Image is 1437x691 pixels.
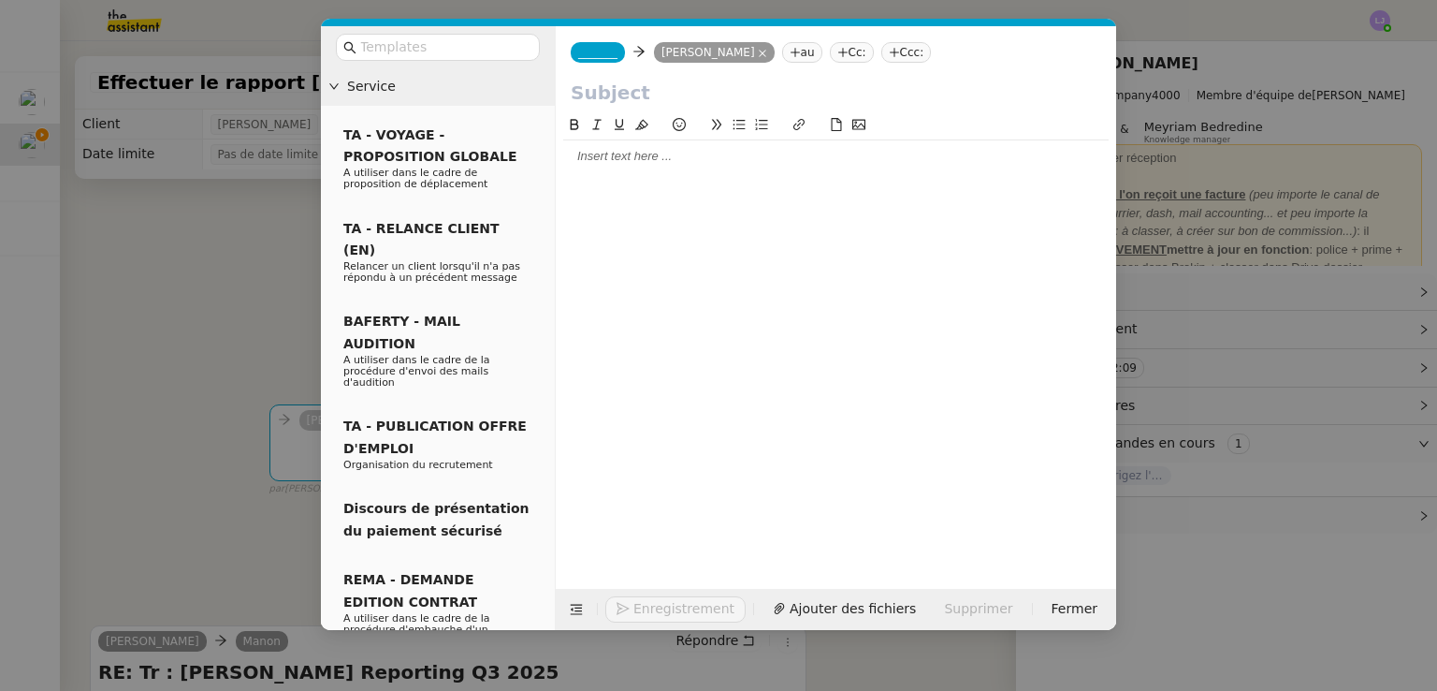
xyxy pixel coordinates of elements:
span: REMA - DEMANDE EDITION CONTRAT [343,572,477,609]
button: Supprimer [933,596,1023,623]
span: BAFERTY - MAIL AUDITION [343,314,460,350]
button: Ajouter des fichiers [762,596,927,623]
span: _______ [578,46,617,59]
nz-tag: [PERSON_NAME] [654,42,775,63]
button: Fermer [1040,596,1109,623]
span: A utiliser dans le cadre de proposition de déplacement [343,167,487,190]
input: Subject [571,79,1101,107]
span: Fermer [1052,598,1097,620]
span: Service [347,76,547,97]
nz-tag: Cc: [830,42,874,63]
span: TA - PUBLICATION OFFRE D'EMPLOI [343,419,527,455]
span: TA - VOYAGE - PROPOSITION GLOBALE [343,127,516,164]
span: Relancer un client lorsqu'il n'a pas répondu à un précédent message [343,260,520,284]
input: Templates [360,37,529,58]
div: Service [321,68,555,105]
nz-tag: Ccc: [881,42,932,63]
nz-tag: au [782,42,822,63]
span: Organisation du recrutement [343,459,493,471]
span: Discours de présentation du paiement sécurisé [343,501,530,537]
span: Ajouter des fichiers [790,598,916,620]
span: A utiliser dans le cadre de la procédure d'envoi des mails d'audition [343,354,490,389]
button: Enregistrement [605,596,746,623]
span: A utiliser dans le cadre de la procédure d'embauche d'un nouveau salarié [343,612,490,647]
span: TA - RELANCE CLIENT (EN) [343,221,500,257]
